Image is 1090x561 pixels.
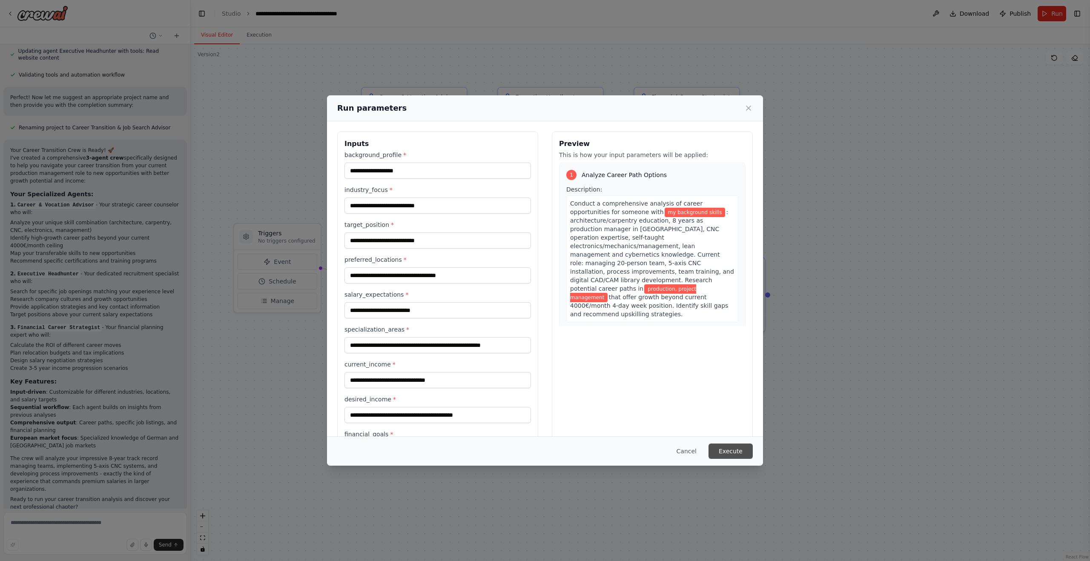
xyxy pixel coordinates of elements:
[570,294,728,318] span: that offer growth beyond current 4000€/month 4-day week position. Identify skill gaps and recomme...
[344,290,531,299] label: salary_expectations
[708,444,753,459] button: Execute
[337,102,407,114] h2: Run parameters
[344,151,531,159] label: background_profile
[570,200,703,215] span: Conduct a comprehensive analysis of career opportunities for someone with
[344,139,531,149] h3: Inputs
[670,444,703,459] button: Cancel
[344,186,531,194] label: industry_focus
[344,255,531,264] label: preferred_locations
[344,220,531,229] label: target_position
[665,208,726,217] span: Variable: background_profile
[559,139,746,149] h3: Preview
[344,325,531,334] label: specialization_areas
[582,171,667,179] span: Analyze Career Path Options
[566,186,602,193] span: Description:
[566,170,577,180] div: 1
[570,284,696,302] span: Variable: industry_focus
[344,360,531,369] label: current_income
[344,395,531,404] label: desired_income
[344,430,531,438] label: financial_goals
[559,151,746,159] p: This is how your input parameters will be applied:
